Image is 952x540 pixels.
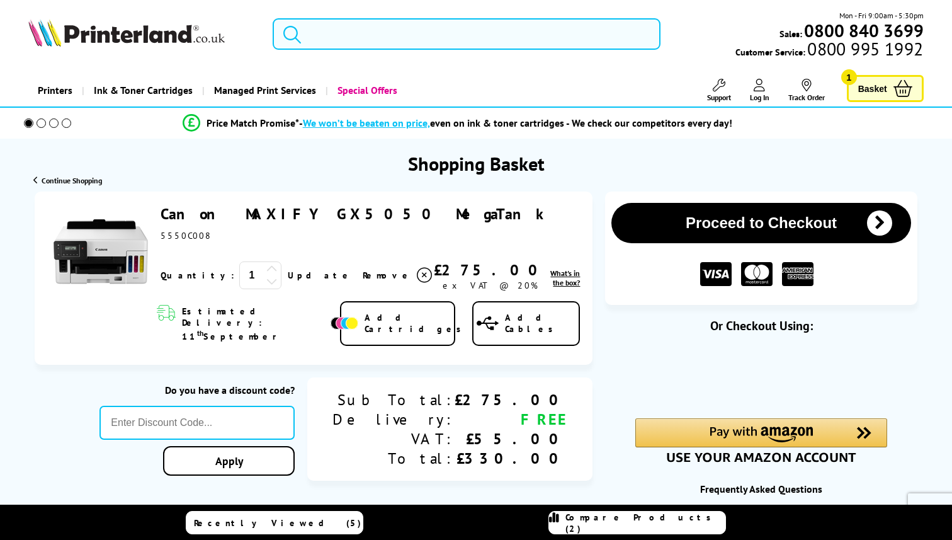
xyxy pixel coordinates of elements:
a: Compare Products (2) [548,511,726,534]
div: £330.00 [455,449,567,468]
div: £55.00 [455,429,567,449]
a: Printers [28,74,82,106]
a: Continue Shopping [33,176,102,185]
sup: th [197,328,203,338]
a: Printerland Logo [28,19,256,49]
span: Remove [363,270,412,281]
a: Ink & Toner Cartridges [82,74,202,106]
a: Delete item from your basket [363,266,434,285]
span: Mon - Fri 9:00am - 5:30pm [839,9,924,21]
button: Proceed to Checkout [611,203,910,243]
span: Customer Service: [735,43,923,58]
iframe: PayPal [635,354,887,382]
span: 1 [841,69,857,85]
img: American Express [782,262,813,287]
div: FREE [455,410,567,429]
h1: Shopping Basket [408,151,545,176]
img: Canon MAXIFY GX5050 MegaTank [54,204,148,299]
span: Price Match Promise* [207,117,299,129]
span: Basket [858,80,887,97]
span: Recently Viewed (5) [194,517,361,529]
div: £275.00 [455,390,567,410]
span: Add Cables [505,312,579,335]
input: Enter Discount Code... [99,406,295,440]
a: Recently Viewed (5) [186,511,363,534]
div: Amazon Pay - Use your Amazon account [635,418,887,462]
a: Canon MAXIFY GX5050 MegaTank [161,204,552,224]
div: Do you have a discount code? [99,384,295,396]
span: What's in the box? [550,268,580,287]
div: Frequently Asked Questions [605,483,917,495]
a: Track Order [788,79,825,102]
img: Add Cartridges [331,317,358,330]
span: Add Cartridges [365,312,468,335]
div: Total: [332,449,455,468]
span: Log In [750,93,769,102]
a: lnk_inthebox [547,268,581,287]
a: Apply [163,446,295,476]
img: Printerland Logo [28,19,225,47]
span: Estimated Delivery: 11 September [182,306,328,342]
span: 0800 995 1992 [805,43,923,55]
a: Update [288,270,353,281]
span: Compare Products (2) [565,512,725,534]
span: 5550C008 [161,230,208,241]
div: Sub Total: [332,390,455,410]
li: modal_Promise [6,112,908,134]
a: Managed Print Services [202,74,326,106]
div: Delivery: [332,410,455,429]
span: Sales: [779,28,802,40]
span: Quantity: [161,270,234,281]
img: VISA [700,262,732,287]
a: Support [707,79,731,102]
span: ex VAT @ 20% [443,280,538,291]
span: Ink & Toner Cartridges [94,74,193,106]
a: 0800 840 3699 [802,25,924,37]
div: - even on ink & toner cartridges - We check our competitors every day! [299,117,732,129]
div: Purchase as a Bundle and Save £££s [35,482,592,536]
div: VAT: [332,429,455,449]
a: Basket 1 [847,75,924,102]
span: We won’t be beaten on price, [303,117,430,129]
img: MASTER CARD [741,262,773,287]
b: 0800 840 3699 [804,19,924,42]
div: Or Checkout Using: [605,318,917,334]
a: Log In [750,79,769,102]
div: £275.00 [434,260,547,280]
span: Support [707,93,731,102]
span: Continue Shopping [42,176,102,185]
a: Special Offers [326,74,407,106]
